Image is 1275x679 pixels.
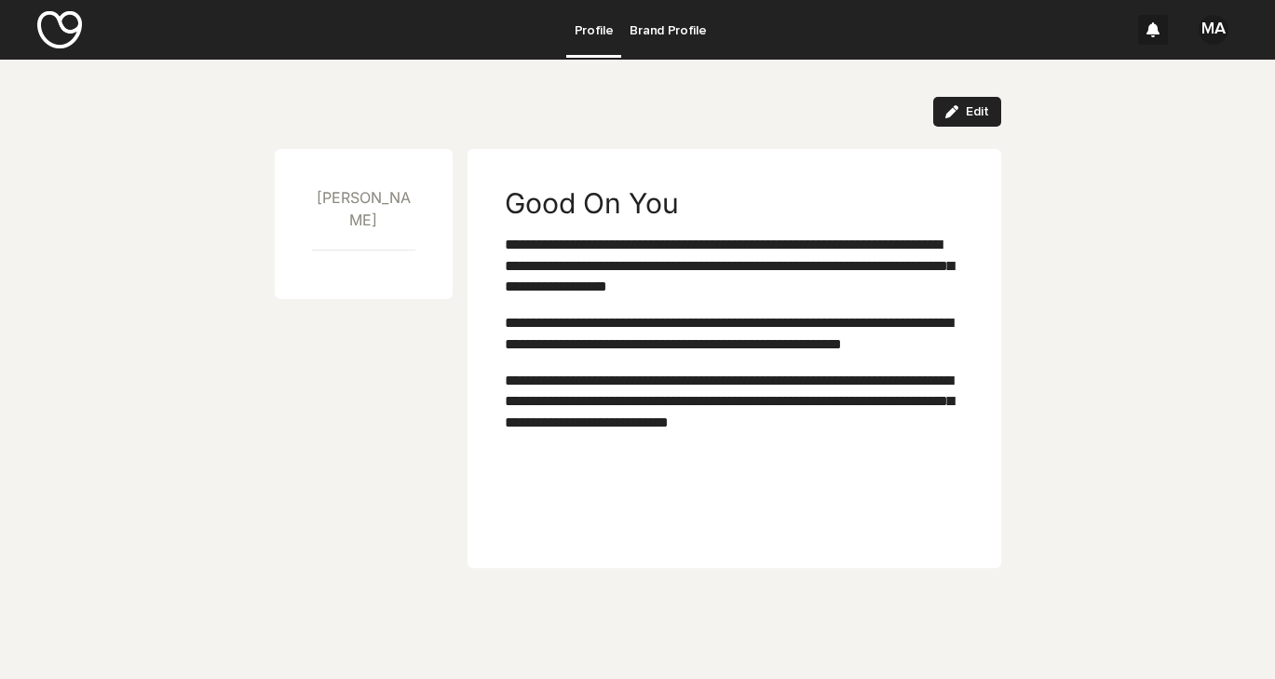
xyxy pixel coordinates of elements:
[933,97,1001,127] button: Edit
[37,11,82,48] img: SZUT5cL6R8SGCY3hRM1s
[966,105,989,118] span: Edit
[505,186,679,220] h2: Good On You
[312,186,415,231] p: [PERSON_NAME]
[1199,15,1228,45] div: MA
